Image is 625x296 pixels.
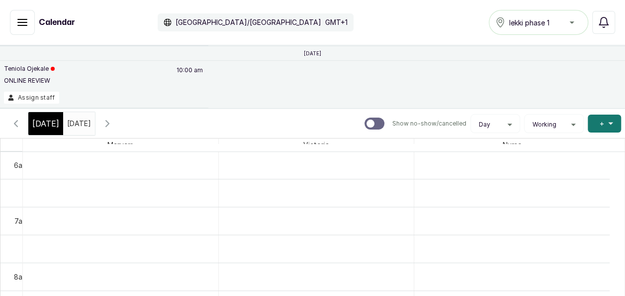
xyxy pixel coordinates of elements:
[4,92,59,104] button: Assign staff
[529,121,579,129] button: Working
[533,121,556,129] span: Working
[105,139,135,151] span: Maryam
[509,17,549,28] span: lekki phase 1
[301,139,331,151] span: Victoria
[501,139,524,151] span: Nurse
[392,120,466,128] p: Show no-show/cancelled
[39,16,75,28] h1: Calendar
[32,118,59,130] span: [DATE]
[600,119,604,129] span: +
[4,77,55,85] p: ONLINE REVIEW
[176,17,321,27] p: [GEOGRAPHIC_DATA]/[GEOGRAPHIC_DATA]
[12,272,30,282] div: 8am
[28,112,63,135] div: [DATE]
[325,17,348,27] p: GMT+1
[12,216,30,226] div: 7am
[489,10,588,35] button: lekki phase 1
[175,65,204,92] p: 10:00 am
[4,65,55,73] p: Teniola Ojekale
[475,121,516,129] button: Day
[479,121,490,129] span: Day
[304,50,321,56] p: [DATE]
[12,160,30,170] div: 6am
[588,115,621,133] button: +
